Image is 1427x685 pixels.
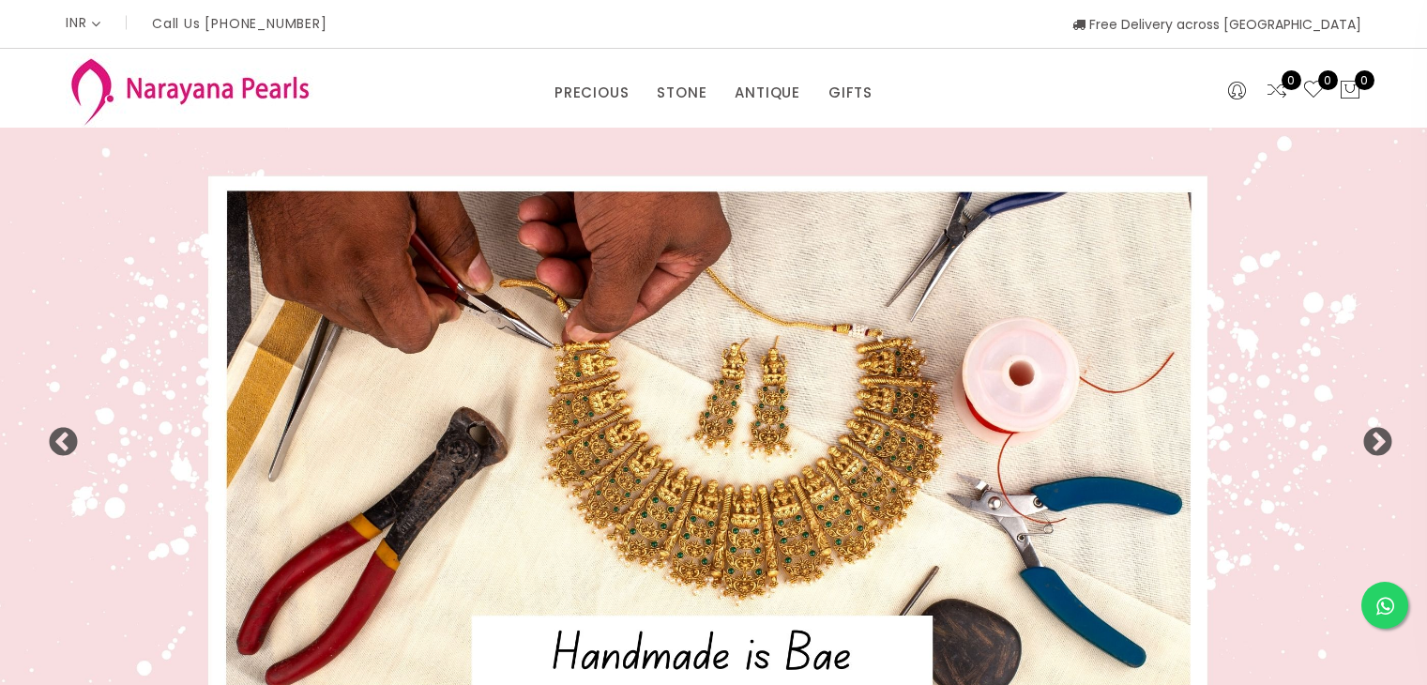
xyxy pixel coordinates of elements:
button: Previous [47,427,66,446]
span: 0 [1318,70,1338,90]
p: Call Us [PHONE_NUMBER] [152,17,327,30]
span: Free Delivery across [GEOGRAPHIC_DATA] [1072,15,1361,34]
button: 0 [1339,79,1361,103]
a: 0 [1302,79,1325,103]
a: STONE [657,79,706,107]
span: 0 [1355,70,1374,90]
a: 0 [1266,79,1288,103]
button: Next [1361,427,1380,446]
span: 0 [1282,70,1301,90]
a: GIFTS [828,79,873,107]
a: PRECIOUS [554,79,629,107]
a: ANTIQUE [735,79,800,107]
